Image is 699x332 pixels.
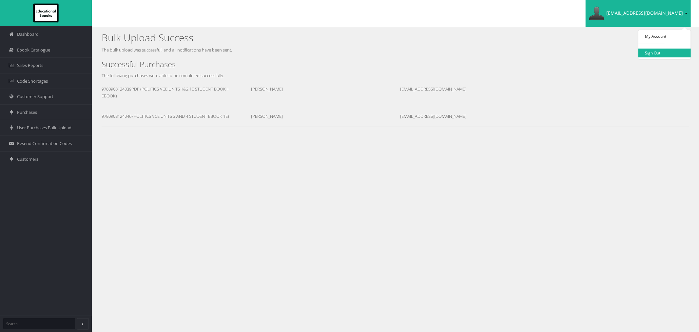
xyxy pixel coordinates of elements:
div: [PERSON_NAME] [246,113,396,120]
div: [EMAIL_ADDRESS][DOMAIN_NAME] [396,86,495,93]
p: The bulk upload was successful, and all notifications have been sent. [102,46,689,53]
span: Code Shortages [17,78,48,84]
span: Customer Support [17,93,53,100]
span: Ebook Catalogue [17,47,50,53]
span: Resend Confirmation Codes [17,140,72,147]
span: Purchases [17,109,37,115]
h2: Bulk Upload Success [102,32,689,43]
span: Sales Reports [17,62,43,69]
div: 9780908124039PDF (POLITICS VCE UNITS 1&2 1E STUDENT BOOK + EBOOK) [97,86,246,99]
a: Sign Out [638,49,691,57]
h3: Successful Purchases [102,60,689,69]
span: Customers [17,156,38,162]
div: [EMAIL_ADDRESS][DOMAIN_NAME] [396,113,495,120]
input: Search... [3,318,75,329]
div: 9780908124046 (POLITICS VCE UNITS 3 AND 4 STUDENT EBOOK 1E) [97,113,246,120]
p: The following purchases were able to be completed successfully. [102,72,689,79]
a: My Account [638,32,691,41]
span: [EMAIL_ADDRESS][DOMAIN_NAME] [606,10,683,16]
span: User Purchases Bulk Upload [17,125,71,131]
div: [PERSON_NAME] [246,86,396,93]
span: Dashboard [17,31,39,37]
img: Avatar [589,6,605,21]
